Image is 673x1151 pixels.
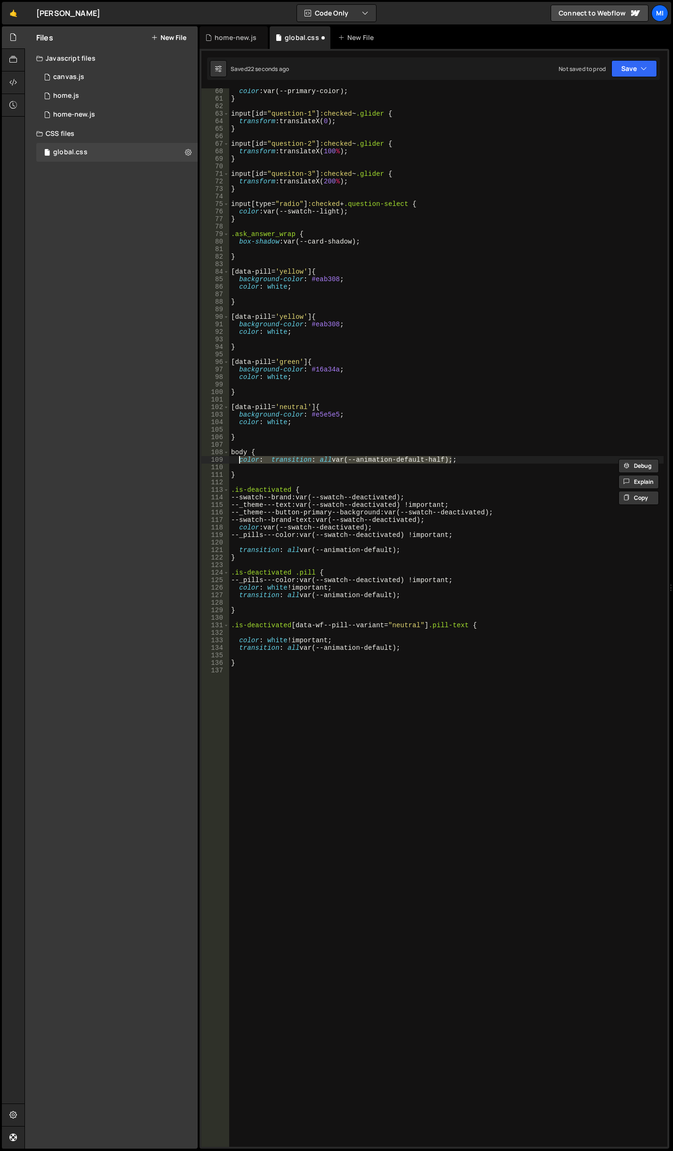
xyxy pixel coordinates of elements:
div: 67 [201,140,229,148]
h2: Files [36,32,53,43]
div: 71 [201,170,229,178]
div: Javascript files [25,49,198,68]
div: 113 [201,486,229,494]
div: 95 [201,351,229,358]
div: 117 [201,516,229,524]
div: 105 [201,426,229,434]
div: home.js [53,92,79,100]
div: 124 [201,569,229,576]
div: 135 [201,652,229,659]
div: [PERSON_NAME] [36,8,100,19]
div: 119 [201,531,229,539]
div: 128 [201,599,229,607]
div: 84 [201,268,229,276]
div: 115 [201,501,229,509]
div: 72 [201,178,229,185]
button: Save [611,60,657,77]
div: 136 [201,659,229,667]
div: 83 [201,260,229,268]
div: 16715/46263.js [36,105,198,124]
div: 125 [201,576,229,584]
div: 101 [201,396,229,403]
div: 131 [201,622,229,629]
div: 77 [201,215,229,223]
div: 70 [201,163,229,170]
div: 16715/45692.css [36,143,198,162]
div: 97 [201,366,229,373]
div: 129 [201,607,229,614]
div: 92 [201,328,229,336]
div: 108 [201,449,229,456]
div: 73 [201,185,229,193]
div: 102 [201,403,229,411]
div: New File [338,33,377,42]
div: 96 [201,358,229,366]
div: 99 [201,381,229,388]
button: Debug [618,459,659,473]
div: 68 [201,148,229,155]
div: 91 [201,321,229,328]
div: 110 [201,464,229,471]
div: Saved [231,65,289,73]
div: canvas.js [53,73,84,81]
div: 123 [201,561,229,569]
div: 16715/45689.js [36,87,198,105]
div: 88 [201,298,229,306]
div: 100 [201,388,229,396]
div: 121 [201,546,229,554]
div: 87 [201,291,229,298]
div: 90 [201,313,229,321]
div: 118 [201,524,229,531]
button: New File [151,34,186,41]
div: 74 [201,193,229,200]
div: 78 [201,223,229,230]
div: global.css [53,148,88,157]
div: 69 [201,155,229,163]
div: 132 [201,629,229,637]
div: 114 [201,494,229,501]
div: 89 [201,306,229,313]
div: 80 [201,238,229,245]
div: 122 [201,554,229,561]
div: 65 [201,125,229,133]
div: 79 [201,230,229,238]
div: 16715/45727.js [36,68,198,87]
div: 107 [201,441,229,449]
button: Code Only [297,5,376,22]
div: 130 [201,614,229,622]
div: 106 [201,434,229,441]
div: 61 [201,95,229,102]
div: 64 [201,118,229,125]
div: 104 [201,418,229,426]
div: 127 [201,591,229,599]
div: 85 [201,276,229,283]
button: Explain [618,475,659,489]
div: 120 [201,539,229,546]
div: global.css [285,33,319,42]
div: home-new.js [215,33,256,42]
div: home-new.js [53,110,95,119]
div: 109 [201,456,229,464]
div: 22 seconds ago [248,65,289,73]
div: 133 [201,637,229,644]
div: 76 [201,208,229,215]
div: 66 [201,133,229,140]
div: 93 [201,336,229,343]
div: 126 [201,584,229,591]
div: CSS files [25,124,198,143]
div: 94 [201,343,229,351]
div: 103 [201,411,229,418]
a: 🤙 [2,2,25,24]
div: Not saved to prod [559,65,606,73]
div: 116 [201,509,229,516]
div: 75 [201,200,229,208]
div: 98 [201,373,229,381]
div: 60 [201,87,229,95]
div: 111 [201,471,229,479]
a: Mi [651,5,668,22]
div: 82 [201,253,229,260]
div: 134 [201,644,229,652]
div: 112 [201,479,229,486]
div: 81 [201,245,229,253]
